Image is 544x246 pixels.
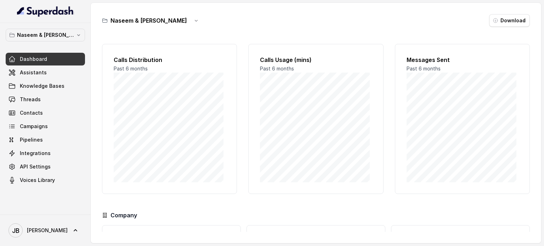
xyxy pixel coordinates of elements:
[114,56,225,64] h2: Calls Distribution
[6,160,85,173] a: API Settings
[20,56,47,63] span: Dashboard
[407,65,441,71] span: Past 6 months
[260,65,294,71] span: Past 6 months
[20,96,41,103] span: Threads
[12,227,19,234] text: JB
[6,29,85,41] button: Naseem & [PERSON_NAME]
[6,107,85,119] a: Contacts
[20,163,51,170] span: API Settings
[27,227,68,234] span: [PERSON_NAME]
[6,221,85,240] a: [PERSON_NAME]
[6,53,85,65] a: Dashboard
[260,56,372,64] h2: Calls Usage (mins)
[20,69,47,76] span: Assistants
[20,177,55,184] span: Voices Library
[6,93,85,106] a: Threads
[397,231,524,240] h3: Workspaces
[6,147,85,160] a: Integrations
[17,6,74,17] img: light.svg
[6,120,85,133] a: Campaigns
[110,211,137,219] h3: Company
[108,231,235,240] h3: Calls
[20,109,43,116] span: Contacts
[407,56,518,64] h2: Messages Sent
[20,150,51,157] span: Integrations
[114,65,148,71] span: Past 6 months
[20,136,43,143] span: Pipelines
[253,231,379,240] h3: Messages
[20,82,64,90] span: Knowledge Bases
[20,123,48,130] span: Campaigns
[6,80,85,92] a: Knowledge Bases
[6,174,85,187] a: Voices Library
[489,14,530,27] button: Download
[17,31,74,39] p: Naseem & [PERSON_NAME]
[6,66,85,79] a: Assistants
[110,16,187,25] h3: Naseem & [PERSON_NAME]
[6,133,85,146] a: Pipelines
